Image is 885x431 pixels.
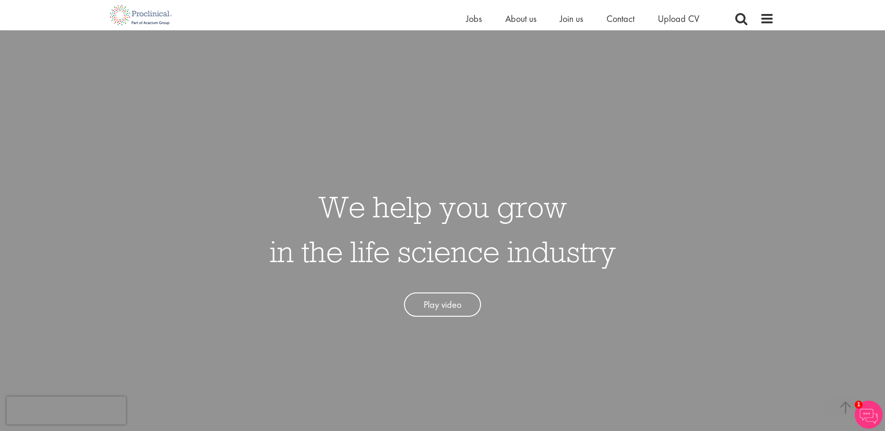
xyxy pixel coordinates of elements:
a: Jobs [466,13,482,25]
a: Contact [606,13,634,25]
a: About us [505,13,537,25]
h1: We help you grow in the life science industry [270,184,616,274]
a: Upload CV [658,13,699,25]
img: Chatbot [855,401,883,429]
a: Join us [560,13,583,25]
a: Play video [404,292,481,317]
span: 1 [855,401,863,409]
